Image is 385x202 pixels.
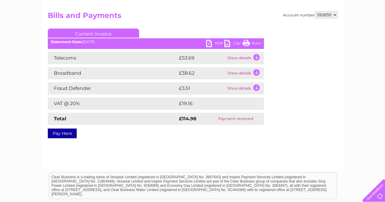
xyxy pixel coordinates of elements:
a: CSV [224,40,243,49]
a: Telecoms [310,26,328,30]
td: Broadband [48,67,177,79]
td: VAT @ 20% [48,98,177,110]
div: Account number [283,11,338,19]
a: 0333 014 3131 [270,3,312,11]
div: Clear Business is a trading name of Verastar Limited (registered in [GEOGRAPHIC_DATA] No. 3667643... [49,3,337,29]
td: Show details [226,82,264,94]
strong: £114.98 [179,116,196,122]
a: Pay Here [48,128,77,138]
a: Contact [345,26,359,30]
a: Water [278,26,289,30]
img: logo.png [13,16,44,34]
h2: Bills and Payments [48,11,338,23]
td: Show details [226,52,264,64]
td: £3.51 [177,82,226,94]
td: Telecoms [48,52,177,64]
div: [DATE] [48,40,264,44]
a: Energy [293,26,306,30]
strong: Total [54,116,66,122]
td: £38.62 [177,67,226,79]
td: Show details [226,67,264,79]
a: Current Invoice [48,29,139,38]
a: Log out [365,26,379,30]
td: Payment received [208,113,264,125]
b: Statement Date: [51,39,82,44]
td: Fraud Defender [48,82,177,94]
a: Print [243,40,261,49]
a: Blog [332,26,341,30]
a: PDF [206,40,224,49]
td: £19.16 [177,98,250,110]
td: £53.69 [177,52,226,64]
